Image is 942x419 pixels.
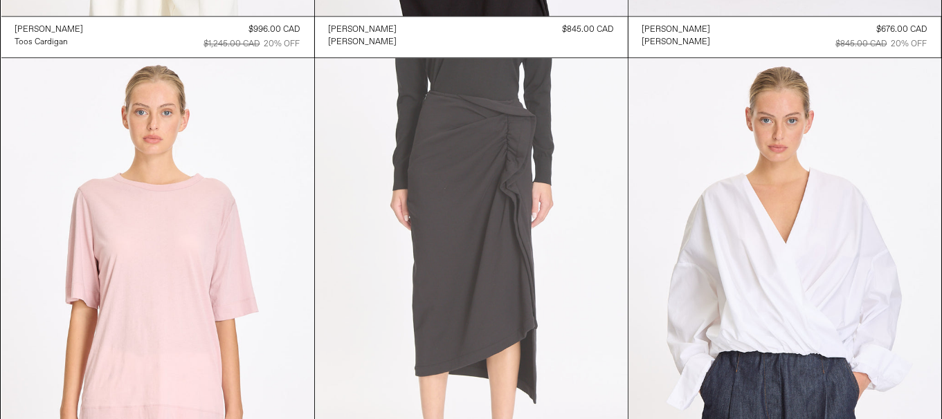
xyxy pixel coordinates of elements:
a: Toos Cardigan [15,36,84,48]
a: [PERSON_NAME] [642,36,711,48]
div: $845.00 CAD [563,24,614,36]
a: [PERSON_NAME] [642,24,711,36]
a: [PERSON_NAME] [329,24,397,36]
a: [PERSON_NAME] [15,24,84,36]
div: Toos Cardigan [15,37,69,48]
div: $1,245.00 CAD [204,38,260,50]
div: 20% OFF [891,38,927,50]
div: $845.00 CAD [836,38,887,50]
div: $996.00 CAD [249,24,300,36]
a: [PERSON_NAME] [329,36,397,48]
div: $676.00 CAD [877,24,927,36]
div: [PERSON_NAME] [642,37,711,48]
div: 20% OFF [264,38,300,50]
div: [PERSON_NAME] [329,37,397,48]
